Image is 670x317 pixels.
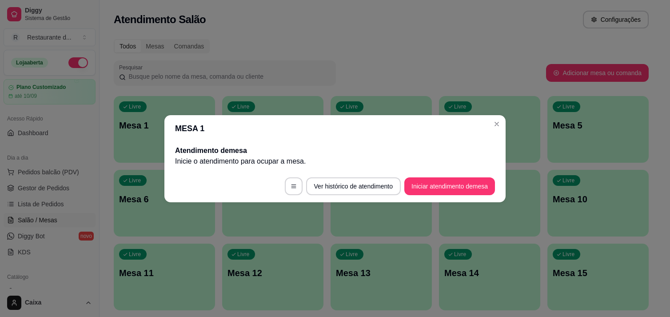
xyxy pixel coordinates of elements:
h2: Atendimento de mesa [175,145,495,156]
button: Iniciar atendimento demesa [404,177,495,195]
button: Close [490,117,504,131]
button: Ver histórico de atendimento [306,177,401,195]
header: MESA 1 [164,115,506,142]
p: Inicie o atendimento para ocupar a mesa . [175,156,495,167]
